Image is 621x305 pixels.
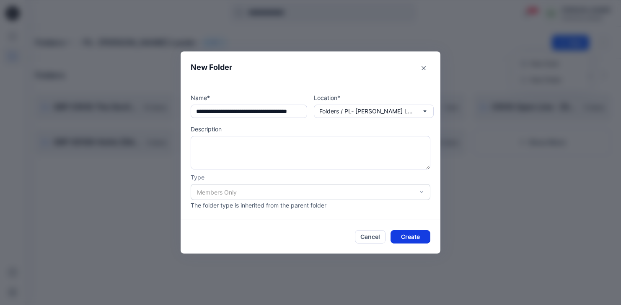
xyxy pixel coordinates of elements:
[191,93,307,102] p: Name*
[191,201,430,210] p: The folder type is inherited from the parent folder
[191,125,430,133] p: Description
[181,51,440,83] header: New Folder
[314,93,434,102] p: Location*
[314,105,434,118] button: Folders / PL- [PERSON_NAME] Leeds-
[391,230,430,243] button: Create
[191,173,430,182] p: Type
[355,230,386,243] button: Cancel
[319,107,416,116] p: Folders / PL- [PERSON_NAME] Leeds-
[417,62,430,75] button: Close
